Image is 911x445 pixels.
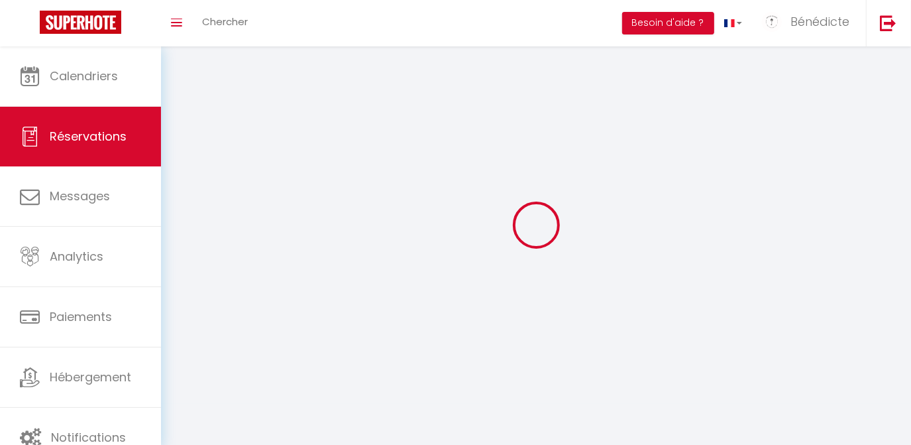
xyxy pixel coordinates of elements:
img: ... [762,12,782,32]
span: Paiements [50,308,112,325]
span: Réservations [50,128,127,145]
span: Messages [50,188,110,204]
button: Besoin d'aide ? [622,12,714,34]
span: Hébergement [50,369,131,385]
span: Bénédicte [790,13,849,30]
span: Analytics [50,248,103,265]
img: Super Booking [40,11,121,34]
span: Chercher [202,15,248,29]
img: logout [880,15,896,31]
button: Ouvrir le widget de chat LiveChat [11,5,50,45]
span: Calendriers [50,68,118,84]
